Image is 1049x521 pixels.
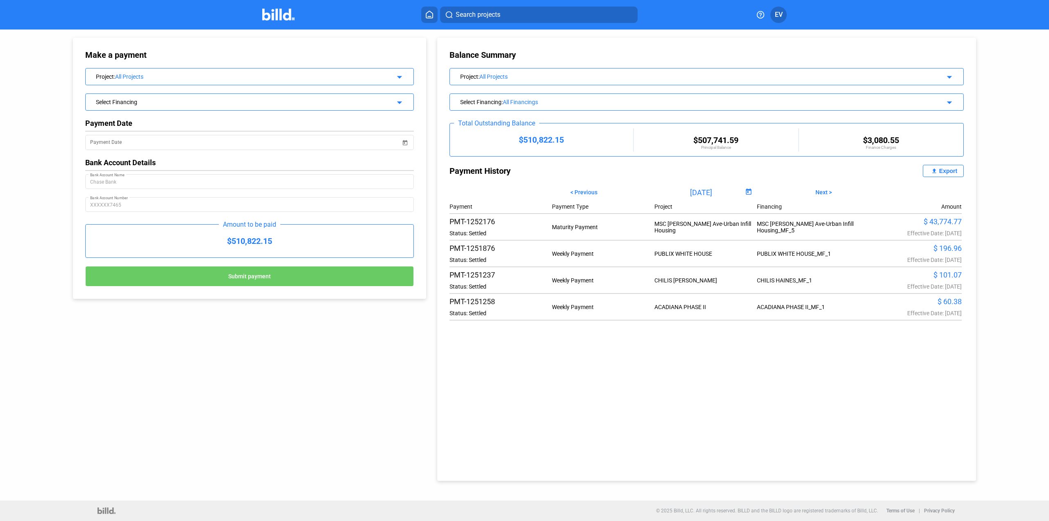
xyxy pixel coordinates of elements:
[859,217,962,226] div: $ 43,774.77
[115,73,372,80] div: All Projects
[450,203,552,210] div: Payment
[757,203,859,210] div: Financing
[743,187,754,198] button: Open calendar
[85,158,414,167] div: Bank Account Details
[859,297,962,306] div: $ 60.38
[450,283,552,290] div: Status: Settled
[85,119,414,127] div: Payment Date
[923,165,964,177] button: Export
[552,224,654,230] div: Maturity Payment
[552,304,654,310] div: Weekly Payment
[570,189,597,196] span: < Previous
[552,277,654,284] div: Weekly Payment
[219,221,280,228] div: Amount to be paid
[919,508,920,514] p: |
[924,508,955,514] b: Privacy Policy
[654,304,757,310] div: ACADIANA PHASE II
[859,230,962,237] div: Effective Date: [DATE]
[799,145,963,150] div: Finance Charges
[943,71,953,81] mat-icon: arrow_drop_down
[634,135,798,145] div: $507,741.59
[859,244,962,253] div: $ 196.96
[552,203,654,210] div: Payment Type
[450,230,552,237] div: Status: Settled
[85,50,282,60] div: Make a payment
[859,257,962,263] div: Effective Date: [DATE]
[450,135,633,145] div: $510,822.15
[450,50,964,60] div: Balance Summary
[859,283,962,290] div: Effective Date: [DATE]
[656,508,878,514] p: © 2025 Billd, LLC. All rights reserved. BILLD and the BILLD logo are registered trademarks of Bil...
[393,96,403,106] mat-icon: arrow_drop_down
[456,10,500,20] span: Search projects
[86,225,413,257] div: $510,822.15
[654,250,757,257] div: PUBLIX WHITE HOUSE
[859,310,962,316] div: Effective Date: [DATE]
[228,273,271,280] span: Submit payment
[886,508,915,514] b: Terms of Use
[454,119,539,127] div: Total Outstanding Balance
[503,99,904,105] div: All Financings
[450,165,707,177] div: Payment History
[401,134,409,142] button: Open calendar
[757,221,859,234] div: MSC [PERSON_NAME] Ave-Urban Infill Housing_MF_5
[929,166,939,176] mat-icon: file_upload
[757,304,859,310] div: ACADIANA PHASE II_MF_1
[943,96,953,106] mat-icon: arrow_drop_down
[859,271,962,279] div: $ 101.07
[939,168,957,174] div: Export
[799,135,963,145] div: $3,080.55
[114,73,115,80] span: :
[552,250,654,257] div: Weekly Payment
[815,189,832,196] span: Next >
[478,73,479,80] span: :
[634,145,798,150] div: Principal Balance
[450,244,552,253] div: PMT-1251876
[450,271,552,279] div: PMT-1251237
[757,277,859,284] div: CHILIS HAINES_MF_1
[460,97,904,105] div: Select Financing
[262,9,295,20] img: Billd Company Logo
[941,203,962,210] div: Amount
[450,257,552,263] div: Status: Settled
[460,72,904,80] div: Project
[654,277,757,284] div: CHILIS [PERSON_NAME]
[85,266,414,287] button: Submit payment
[440,7,638,23] button: Search projects
[757,250,859,257] div: PUBLIX WHITE HOUSE_MF_1
[654,221,757,234] div: MSC [PERSON_NAME] Ave-Urban Infill Housing
[450,310,552,316] div: Status: Settled
[564,185,604,199] button: < Previous
[393,71,403,81] mat-icon: arrow_drop_down
[775,10,783,20] span: EV
[502,99,503,105] span: :
[654,203,757,210] div: Project
[98,507,115,514] img: logo
[96,72,372,80] div: Project
[770,7,787,23] button: EV
[96,97,372,105] div: Select Financing
[450,297,552,306] div: PMT-1251258
[479,73,904,80] div: All Projects
[809,185,838,199] button: Next >
[450,217,552,226] div: PMT-1252176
